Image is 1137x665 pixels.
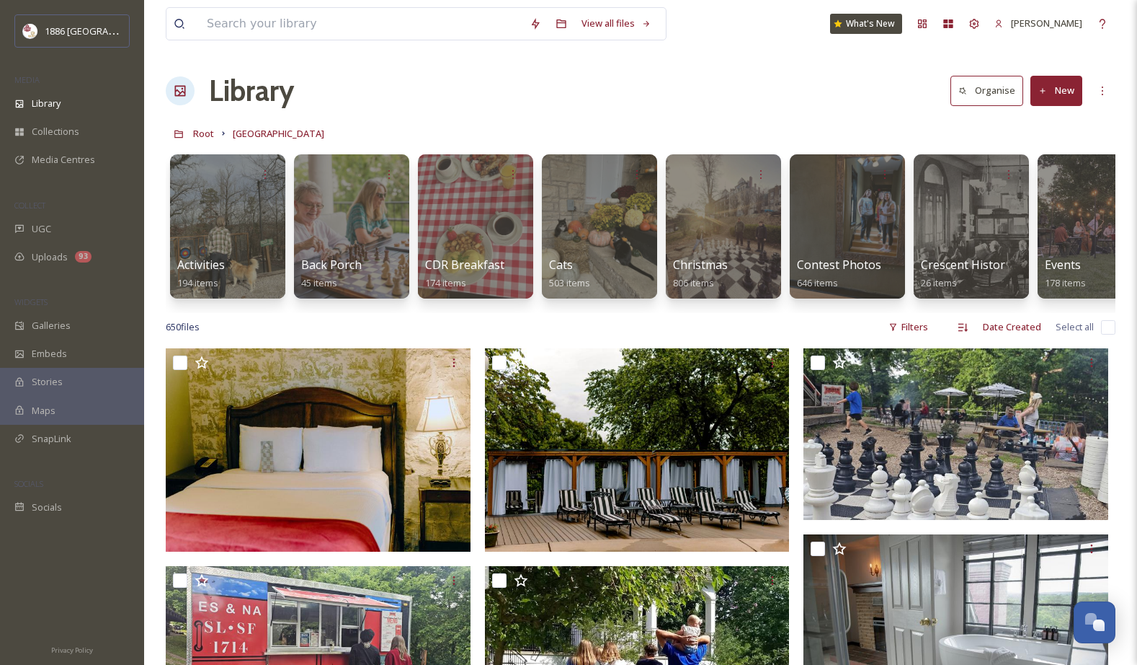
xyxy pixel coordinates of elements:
span: Cats [549,257,573,273]
span: Library [32,97,61,110]
a: CDR Breakfast174 items [425,258,504,289]
a: View all files [574,9,659,38]
a: Activities194 items [177,258,225,289]
button: Organise [950,76,1023,105]
a: Organise [950,76,1030,105]
a: Root [193,125,214,142]
a: Back Porch45 items [301,258,362,289]
span: 45 items [301,276,337,289]
a: Contest Photos (Seasons)646 items [797,258,937,289]
span: 806 items [673,276,714,289]
a: Christmas806 items [673,258,728,289]
span: Privacy Policy [51,646,93,655]
span: Activities [177,257,225,273]
a: Privacy Policy [51,640,93,658]
span: Events [1045,257,1081,273]
span: [GEOGRAPHIC_DATA] [233,127,324,140]
span: Socials [32,501,62,514]
span: SnapLink [32,432,71,446]
a: [PERSON_NAME] [987,9,1089,38]
img: logos.png [23,24,37,38]
a: Cats503 items [549,258,590,289]
span: COLLECT [14,200,45,211]
span: UGC [32,222,51,236]
div: Date Created [976,313,1048,341]
span: 26 items [921,276,957,289]
img: IMG_2266.jpg [166,348,471,552]
span: Select all [1056,320,1094,334]
input: Search your library [200,8,522,40]
a: Crescent History Photos26 items [921,258,1053,289]
span: 650 file s [166,320,200,334]
img: IMG_2474.jpg [485,348,790,552]
div: Filters [881,313,935,341]
span: Maps [32,404,55,418]
span: Collections [32,125,79,138]
span: MEDIA [14,74,40,85]
span: [PERSON_NAME] [1011,17,1082,30]
span: Media Centres [32,153,95,167]
div: 93 [75,251,92,263]
span: Embeds [32,347,67,361]
span: Christmas [673,257,728,273]
span: 194 items [177,276,218,289]
span: Galleries [32,319,71,332]
button: New [1030,76,1082,105]
span: Uploads [32,250,68,264]
a: Events178 items [1045,258,1086,289]
span: CDR Breakfast [425,257,504,273]
span: 503 items [549,276,590,289]
span: 174 items [425,276,466,289]
a: What's New [830,14,902,34]
img: 20250510_182841.jpg [803,348,1108,520]
a: Library [209,69,294,113]
a: [GEOGRAPHIC_DATA] [233,125,324,142]
span: Back Porch [301,257,362,273]
span: 178 items [1045,276,1086,289]
span: Contest Photos (Seasons) [797,257,937,273]
button: Open Chat [1074,602,1115,643]
span: SOCIALS [14,478,43,489]
span: Root [193,127,214,140]
span: Stories [32,375,63,389]
span: Crescent History Photos [921,257,1053,273]
span: 646 items [797,276,838,289]
span: 1886 [GEOGRAPHIC_DATA] [45,24,159,38]
span: WIDGETS [14,296,48,307]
